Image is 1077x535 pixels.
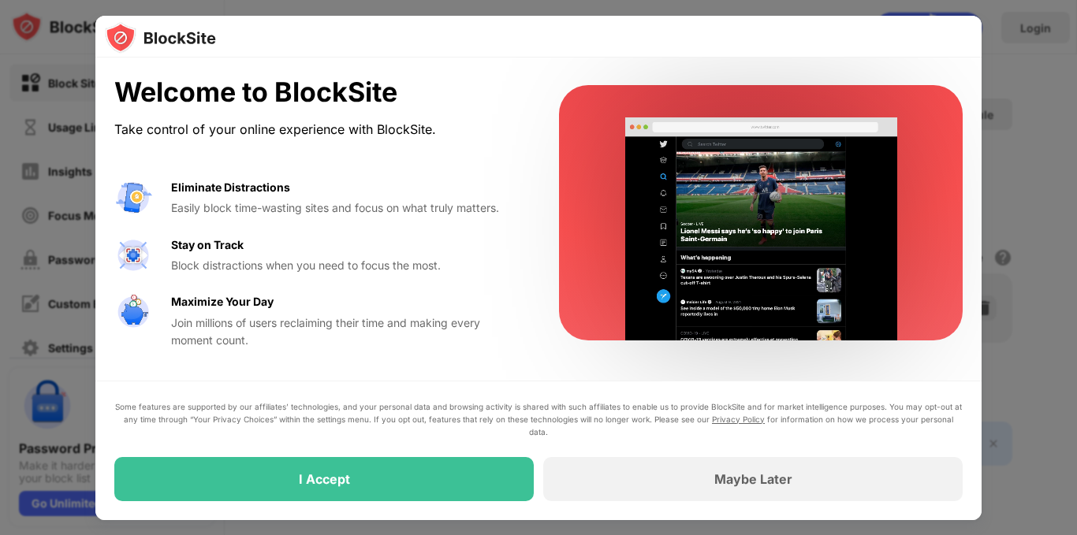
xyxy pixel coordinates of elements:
div: Take control of your online experience with BlockSite. [114,118,521,141]
div: Stay on Track [171,236,244,254]
img: value-avoid-distractions.svg [114,179,152,217]
img: value-safe-time.svg [114,293,152,331]
div: Maximize Your Day [171,293,274,310]
div: Maybe Later [714,471,792,487]
img: value-focus.svg [114,236,152,274]
div: Eliminate Distractions [171,179,290,196]
div: Easily block time-wasting sites and focus on what truly matters. [171,199,521,217]
div: Block distractions when you need to focus the most. [171,257,521,274]
a: Privacy Policy [712,414,765,424]
div: I Accept [299,471,350,487]
img: logo-blocksite.svg [105,22,216,54]
div: Welcome to BlockSite [114,76,521,109]
div: Join millions of users reclaiming their time and making every moment count. [171,314,521,350]
div: Some features are supported by our affiliates’ technologies, and your personal data and browsing ... [114,400,963,438]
